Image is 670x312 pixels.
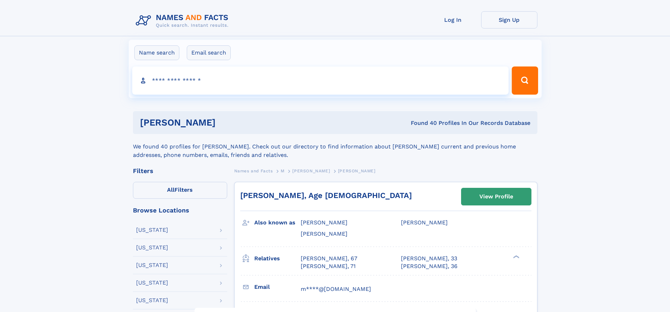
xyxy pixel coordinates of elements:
[281,168,285,173] span: M
[136,227,168,233] div: [US_STATE]
[132,66,509,95] input: search input
[338,168,376,173] span: [PERSON_NAME]
[313,119,530,127] div: Found 40 Profiles In Our Records Database
[254,253,301,265] h3: Relatives
[187,45,231,60] label: Email search
[401,255,457,262] a: [PERSON_NAME], 33
[292,166,330,175] a: [PERSON_NAME]
[292,168,330,173] span: [PERSON_NAME]
[136,298,168,303] div: [US_STATE]
[134,45,179,60] label: Name search
[140,118,313,127] h1: [PERSON_NAME]
[133,134,537,159] div: We found 40 profiles for [PERSON_NAME]. Check out our directory to find information about [PERSON...
[281,166,285,175] a: M
[401,219,448,226] span: [PERSON_NAME]
[167,186,174,193] span: All
[511,254,520,259] div: ❯
[301,255,357,262] a: [PERSON_NAME], 67
[401,262,458,270] a: [PERSON_NAME], 36
[512,66,538,95] button: Search Button
[301,219,347,226] span: [PERSON_NAME]
[133,168,227,174] div: Filters
[425,11,481,28] a: Log In
[481,11,537,28] a: Sign Up
[254,281,301,293] h3: Email
[136,280,168,286] div: [US_STATE]
[133,207,227,214] div: Browse Locations
[254,217,301,229] h3: Also known as
[136,262,168,268] div: [US_STATE]
[136,245,168,250] div: [US_STATE]
[133,182,227,199] label: Filters
[234,166,273,175] a: Names and Facts
[301,230,347,237] span: [PERSON_NAME]
[240,191,412,200] a: [PERSON_NAME], Age [DEMOGRAPHIC_DATA]
[301,262,356,270] a: [PERSON_NAME], 71
[133,11,234,30] img: Logo Names and Facts
[461,188,531,205] a: View Profile
[479,189,513,205] div: View Profile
